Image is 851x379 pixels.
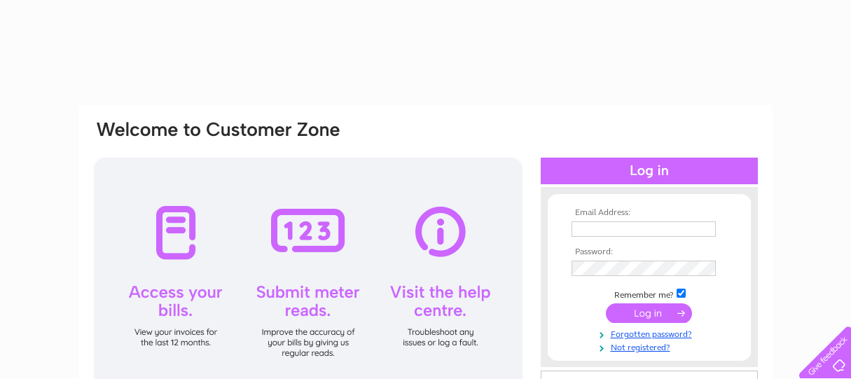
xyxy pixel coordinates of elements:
a: Forgotten password? [572,326,731,340]
th: Password: [568,247,731,257]
a: Not registered? [572,340,731,353]
th: Email Address: [568,208,731,218]
td: Remember me? [568,287,731,301]
input: Submit [606,303,692,323]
